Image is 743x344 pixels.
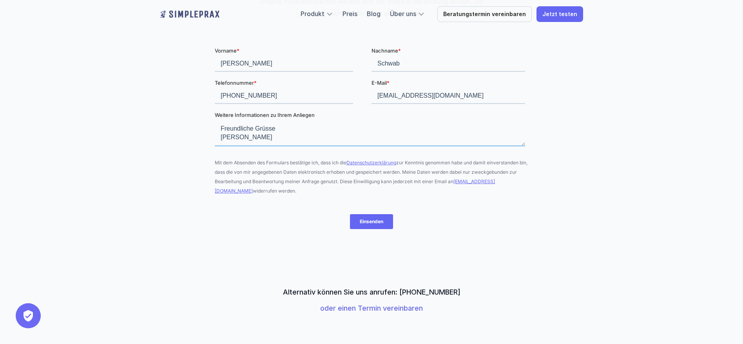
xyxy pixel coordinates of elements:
a: Produkt [301,10,324,18]
a: Blog [367,10,381,18]
p: Alternativ können Sie uns anrufen: [PHONE_NUMBER] [283,288,460,297]
p: Jetzt testen [542,11,577,18]
iframe: Form 0 [215,47,528,236]
a: Über uns [390,10,416,18]
a: Jetzt testen [536,6,583,22]
a: Preis [343,10,357,18]
a: Beratungstermin vereinbaren [437,6,532,22]
a: oder einen Termin vereinbaren [320,304,423,312]
p: Beratungstermin vereinbaren [443,11,526,18]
